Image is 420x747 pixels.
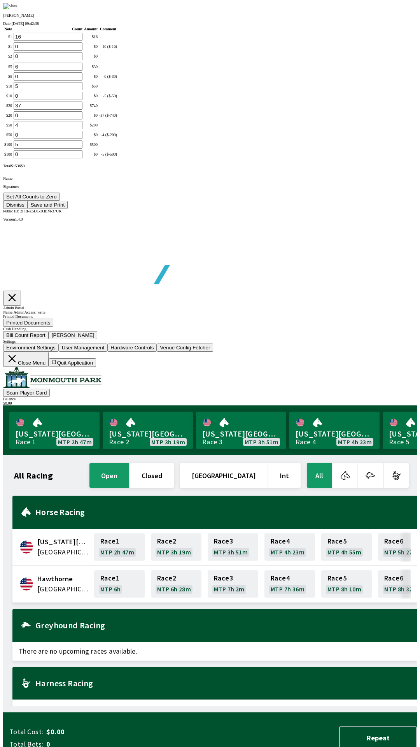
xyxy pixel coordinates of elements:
[84,54,98,58] div: $ 0
[4,130,12,139] td: $ 50
[384,538,403,544] span: Race 6
[35,509,411,515] h2: Horse Racing
[202,439,222,445] div: Race 3
[3,339,417,344] div: Settings
[3,13,417,18] p: [PERSON_NAME]
[84,142,98,147] div: $ 500
[4,91,12,100] td: $ 10
[3,352,49,367] button: Close Menu
[202,429,280,439] span: [US_STATE][GEOGRAPHIC_DATA]
[14,472,53,479] h1: All Racing
[9,727,43,736] span: Total Cost:
[3,164,417,168] div: Total
[214,549,248,555] span: MTP 3h 51m
[384,549,418,555] span: MTP 5h 27m
[37,574,89,584] span: Hawthorne
[264,570,315,598] a: Race4MTP 7h 36m
[84,133,98,137] div: $ 0
[3,21,417,26] div: Date:
[4,52,12,61] td: $ 2
[180,463,268,488] button: [GEOGRAPHIC_DATA]
[3,401,417,405] div: $ 0.00
[3,314,417,319] div: Printed Documents
[20,209,62,213] span: 2FRI-Z5DL-3QEM-37UK
[37,537,89,547] span: Delaware Park
[3,209,417,213] div: Public ID:
[21,221,244,303] img: global tote logo
[214,538,233,544] span: Race 3
[3,310,417,314] div: Name: Admin Access: write
[59,344,108,352] button: User Management
[3,3,17,9] img: close
[21,164,24,168] span: $ 0
[327,538,346,544] span: Race 5
[245,439,278,445] span: MTP 3h 51m
[3,367,101,388] img: venue logo
[84,74,98,79] div: $ 0
[289,412,380,449] a: [US_STATE][GEOGRAPHIC_DATA]Race 4MTP 4h 23m
[3,331,49,339] button: Bill Count Report
[214,586,245,592] span: MTP 7h 2m
[94,570,145,598] a: Race1MTP 6h
[3,397,417,401] div: Balance
[3,344,59,352] button: Environment Settings
[4,42,12,51] td: $ 1
[4,82,12,91] td: $ 10
[12,700,417,718] span: There are no upcoming races available.
[151,533,201,561] a: Race2MTP 3h 19m
[16,439,36,445] div: Race 1
[271,549,304,555] span: MTP 4h 23m
[208,570,258,598] a: Race3MTP 7h 2m
[84,44,98,49] div: $ 0
[151,439,185,445] span: MTP 3h 19m
[100,586,121,592] span: MTP 6h
[11,164,21,168] span: $ 1536
[84,123,98,127] div: $ 200
[130,463,174,488] button: closed
[37,584,89,594] span: United States
[99,94,117,98] div: -5 ($-50)
[3,184,417,189] p: Signature:
[4,32,12,41] td: $ 1
[327,575,346,581] span: Race 5
[271,575,290,581] span: Race 4
[84,94,98,98] div: $ 0
[4,121,12,130] td: $ 50
[338,439,372,445] span: MTP 4h 23m
[157,549,191,555] span: MTP 3h 19m
[4,26,12,32] th: Note
[264,533,315,561] a: Race4MTP 4h 23m
[3,193,60,201] button: Set All Counts to Zero
[321,533,372,561] a: Race5MTP 4h 55m
[9,412,100,449] a: [US_STATE][GEOGRAPHIC_DATA]Race 1MTP 2h 47m
[3,389,50,397] button: Scan Player Card
[84,84,98,88] div: $ 50
[4,62,12,71] td: $ 5
[157,575,176,581] span: Race 2
[109,429,187,439] span: [US_STATE][GEOGRAPHIC_DATA]
[321,570,372,598] a: Race5MTP 8h 10m
[13,26,83,32] th: Count
[214,575,233,581] span: Race 3
[37,547,89,557] span: United States
[100,538,119,544] span: Race 1
[58,439,92,445] span: MTP 2h 47m
[157,344,213,352] button: Venue Config Fetcher
[4,150,12,159] td: $ 100
[307,463,332,488] button: All
[100,575,119,581] span: Race 1
[100,549,134,555] span: MTP 2h 47m
[384,575,403,581] span: Race 6
[84,103,98,108] div: $ 740
[84,152,98,156] div: $ 0
[28,201,68,209] button: Save and Print
[208,533,258,561] a: Race3MTP 3h 51m
[3,176,417,181] p: Name:
[3,217,417,221] div: Version 1.4.0
[94,533,145,561] a: Race1MTP 2h 47m
[49,358,96,367] button: Quit Application
[109,439,129,445] div: Race 2
[107,344,157,352] button: Hardware Controls
[196,412,286,449] a: [US_STATE][GEOGRAPHIC_DATA]Race 3MTP 3h 51m
[346,733,410,742] span: Repeat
